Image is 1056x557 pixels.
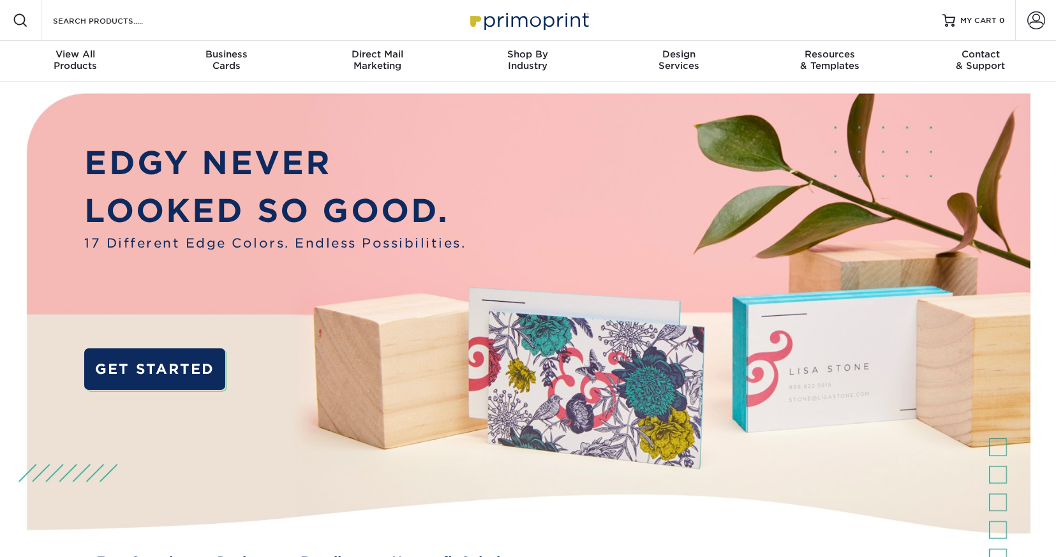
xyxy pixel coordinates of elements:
[302,48,452,60] span: Direct Mail
[604,48,754,71] div: Services
[452,48,603,60] span: Shop By
[52,13,176,28] input: SEARCH PRODUCTS.....
[151,48,301,60] span: Business
[452,41,603,82] a: Shop ByIndustry
[302,48,452,71] div: Marketing
[84,187,466,234] p: LOOKED SO GOOD.
[604,48,754,60] span: Design
[754,48,905,60] span: Resources
[84,139,466,186] p: EDGY NEVER
[905,48,1056,71] div: & Support
[84,348,225,390] a: GET STARTED
[905,48,1056,60] span: Contact
[452,48,603,71] div: Industry
[999,16,1005,25] span: 0
[465,6,592,34] img: Primoprint
[302,41,452,82] a: Direct MailMarketing
[604,41,754,82] a: DesignServices
[754,41,905,82] a: Resources& Templates
[151,41,301,82] a: BusinessCards
[960,15,997,26] span: MY CART
[754,48,905,71] div: & Templates
[84,234,466,253] span: 17 Different Edge Colors. Endless Possibilities.
[151,48,301,71] div: Cards
[905,41,1056,82] a: Contact& Support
